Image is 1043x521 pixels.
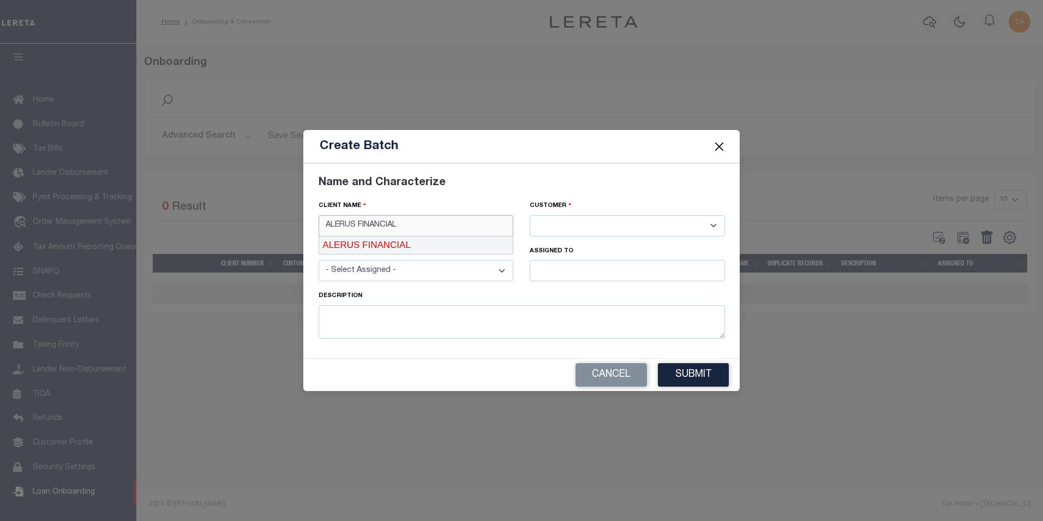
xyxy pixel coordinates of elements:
[530,247,573,256] label: assigned to
[530,200,572,211] label: Customer
[319,175,725,191] div: Name and Characterize
[576,363,647,387] button: Cancel
[319,200,367,211] label: Client Name
[712,140,727,154] button: Close
[319,236,513,254] div: ALERUS FINANCIAL
[319,292,362,301] label: Description
[320,139,398,154] h5: Create Batch
[658,363,729,387] button: Submit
